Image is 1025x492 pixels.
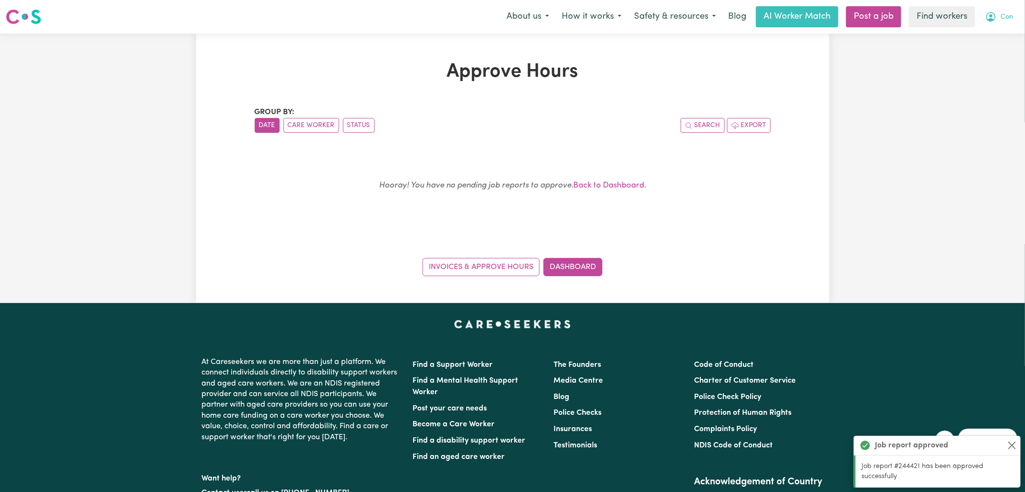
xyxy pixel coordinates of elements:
button: Close [1006,440,1018,451]
span: Group by: [255,108,295,116]
em: Hooray! You have no pending job reports to approve. [379,181,573,189]
button: sort invoices by date [255,118,280,133]
button: Export [727,118,771,133]
button: How it works [555,7,628,27]
a: Dashboard [543,258,602,276]
button: Safety & resources [628,7,722,27]
a: AI Worker Match [756,6,838,27]
a: Blog [722,6,752,27]
a: Become a Care Worker [413,421,495,428]
button: Search [681,118,725,133]
img: Careseekers logo [6,8,41,25]
a: Post a job [846,6,901,27]
span: Con [1001,12,1013,23]
a: Code of Conduct [694,361,754,369]
a: The Founders [554,361,601,369]
a: Find an aged care worker [413,453,505,461]
a: Find workers [909,6,975,27]
a: Find a Support Worker [413,361,493,369]
a: Police Check Policy [694,393,761,401]
button: About us [500,7,555,27]
a: Find a Mental Health Support Worker [413,377,518,396]
iframe: Close message [935,431,954,450]
a: NDIS Code of Conduct [694,442,773,449]
a: Careseekers home page [454,320,571,328]
h2: Acknowledgement of Country [694,476,823,488]
p: Job report #244421 has been approved successfully [861,461,1015,482]
p: Want help? [202,469,401,484]
iframe: Message from company [958,429,1017,450]
a: Back to Dashboard [573,181,644,189]
a: Post your care needs [413,405,487,412]
p: At Careseekers we are more than just a platform. We connect individuals directly to disability su... [202,353,401,446]
a: Police Checks [554,409,601,417]
a: Protection of Human Rights [694,409,791,417]
a: Media Centre [554,377,603,385]
a: Find a disability support worker [413,437,526,445]
a: Testimonials [554,442,597,449]
strong: Job report approved [875,440,948,451]
button: sort invoices by paid status [343,118,375,133]
a: Careseekers logo [6,6,41,28]
small: . [379,181,646,189]
a: Complaints Policy [694,425,757,433]
a: Insurances [554,425,592,433]
a: Invoices & Approve Hours [423,258,540,276]
h1: Approve Hours [255,60,771,83]
a: Blog [554,393,569,401]
button: sort invoices by care worker [283,118,339,133]
button: My Account [979,7,1019,27]
a: Charter of Customer Service [694,377,796,385]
